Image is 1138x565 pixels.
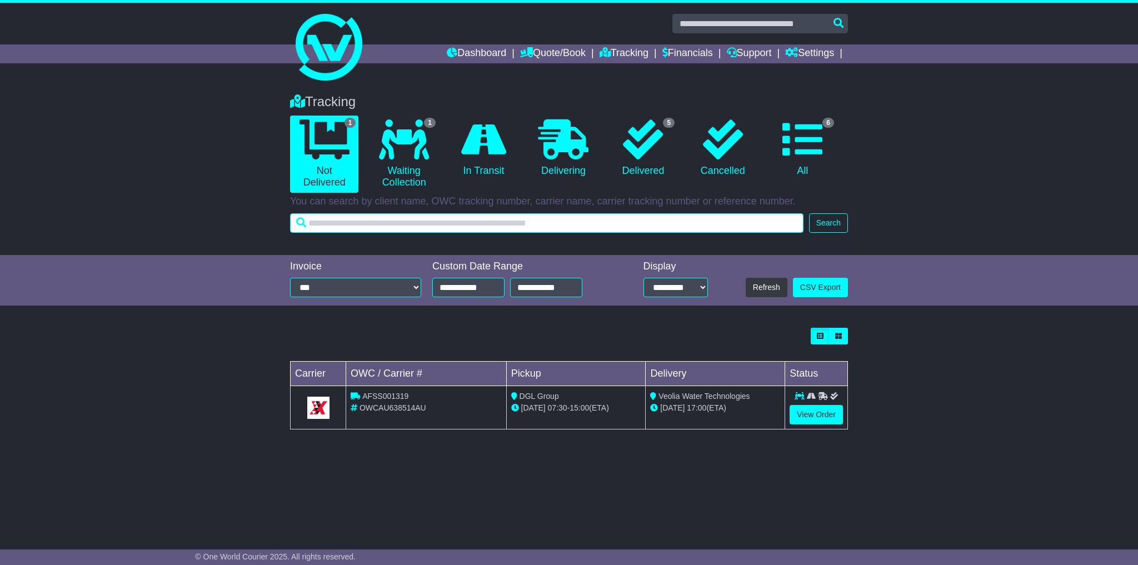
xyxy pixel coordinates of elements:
p: You can search by client name, OWC tracking number, carrier name, carrier tracking number or refe... [290,196,848,208]
td: Pickup [506,362,646,386]
a: Dashboard [447,44,506,63]
a: 1 Not Delivered [290,116,358,193]
span: [DATE] [660,403,685,412]
img: GetCarrierServiceLogo [307,397,330,419]
div: Display [643,261,708,273]
span: 17:00 [687,403,706,412]
span: © One World Courier 2025. All rights reserved. [195,552,356,561]
div: Tracking [284,94,853,110]
div: (ETA) [650,402,780,414]
span: DGL Group [520,392,559,401]
span: [DATE] [521,403,546,412]
a: Support [727,44,772,63]
span: Veolia Water Technologies [658,392,750,401]
td: Delivery [646,362,785,386]
td: Carrier [291,362,346,386]
a: Quote/Book [520,44,586,63]
button: Search [809,213,848,233]
div: Custom Date Range [432,261,611,273]
td: Status [785,362,848,386]
span: 15:00 [570,403,589,412]
a: 6 All [768,116,837,181]
a: Settings [785,44,834,63]
div: Invoice [290,261,421,273]
td: OWC / Carrier # [346,362,507,386]
span: 1 [345,118,356,128]
a: CSV Export [793,278,848,297]
a: In Transit [450,116,518,181]
span: 1 [424,118,436,128]
a: 5 Delivered [609,116,677,181]
span: 6 [822,118,834,128]
a: Financials [662,44,713,63]
a: Cancelled [688,116,757,181]
a: 1 Waiting Collection [370,116,438,193]
a: Tracking [600,44,648,63]
a: View Order [790,405,843,424]
span: 07:30 [548,403,567,412]
span: AFSS001319 [362,392,408,401]
button: Refresh [746,278,787,297]
div: - (ETA) [511,402,641,414]
a: Delivering [529,116,597,181]
span: OWCAU638514AU [360,403,426,412]
span: 5 [663,118,675,128]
